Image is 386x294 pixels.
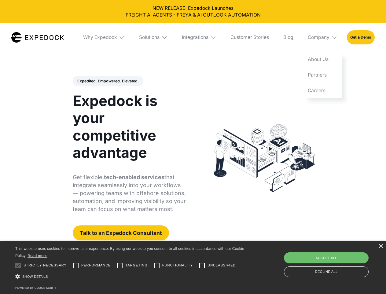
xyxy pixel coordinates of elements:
div: Company [303,23,342,52]
a: Powered by cookie-script [15,286,56,289]
a: Blog [278,23,298,52]
a: Partners [303,67,342,83]
span: This website uses cookies to improve user experience. By using our website you consent to all coo... [15,247,244,258]
a: Get a Demo [347,30,375,44]
p: Get flexible, that integrate seamlessly into your workflows — powering teams with offshore soluti... [73,173,186,213]
a: Talk to an Expedock Consultant [73,225,169,240]
strong: tech-enabled services [104,174,164,180]
span: Targeting [125,263,147,268]
div: Integrations [182,34,208,40]
a: Customer Stories [226,23,274,52]
span: Strictly necessary [24,263,67,268]
iframe: Chat Widget [284,228,386,294]
nav: Company [303,52,342,98]
a: Careers [303,83,342,98]
div: Solutions [134,23,172,52]
div: Why Expedock [83,34,117,40]
span: Performance [81,263,111,268]
span: Show details [22,275,48,278]
a: About Us [303,52,342,67]
a: FREIGHT AI AGENTS - FREYA & AI OUTLOOK AUTOMATION [5,12,381,18]
a: Read more [28,253,47,258]
div: Company [308,34,329,40]
div: Why Expedock [78,23,130,52]
div: Show details [15,273,246,281]
div: NEW RELEASE: Expedock Launches [5,5,381,18]
span: Functionality [162,263,193,268]
span: Unclassified [208,263,236,268]
div: Integrations [177,23,221,52]
h1: Expedock is your competitive advantage [73,92,186,161]
div: Solutions [139,34,160,40]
